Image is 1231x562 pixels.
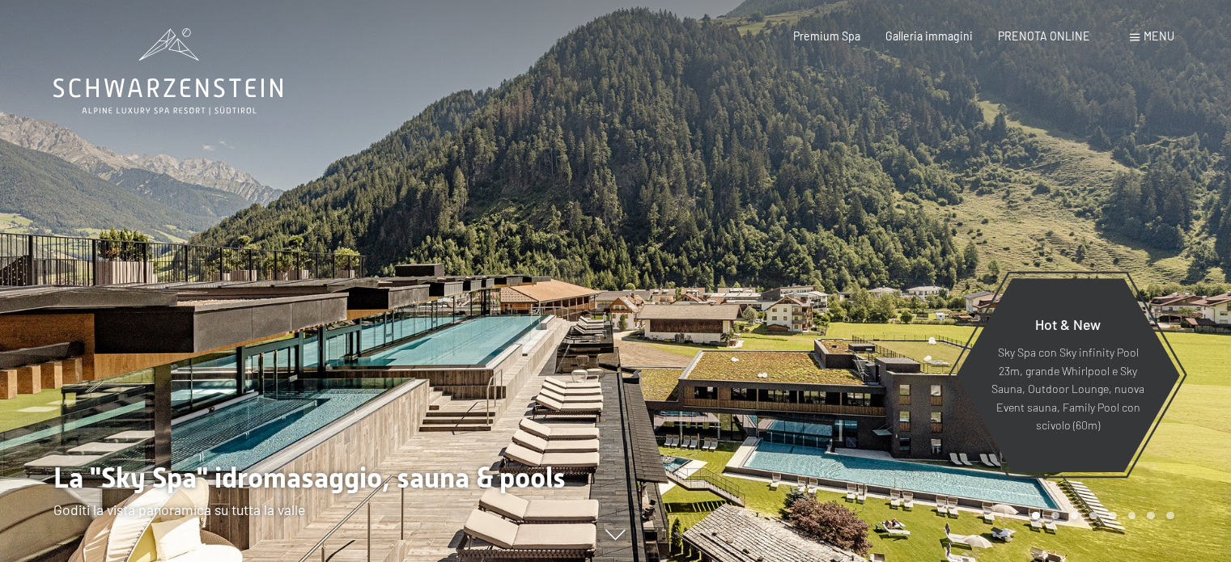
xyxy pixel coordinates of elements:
span: Menu [1144,29,1174,43]
p: Sky Spa con Sky infinity Pool 23m, grande Whirlpool e Sky Sauna, Outdoor Lounge, nuova Event saun... [991,344,1145,435]
div: Carousel Page 5 [1109,512,1117,520]
div: Carousel Page 4 [1089,512,1097,520]
div: Carousel Page 2 [1051,512,1059,520]
div: Carousel Page 3 [1071,512,1079,520]
div: Carousel Page 1 (Current Slide) [1032,512,1040,520]
div: Carousel Page 6 [1128,512,1136,520]
div: Carousel Pagination [1026,512,1174,520]
div: Carousel Page 7 [1147,512,1155,520]
a: Premium Spa [793,29,860,43]
div: Carousel Page 8 [1166,512,1174,520]
span: Hot & New [1035,315,1101,333]
a: PRENOTA ONLINE [998,29,1090,43]
a: Hot & New Sky Spa con Sky infinity Pool 23m, grande Whirlpool e Sky Sauna, Outdoor Lounge, nuova ... [955,277,1181,473]
a: Galleria immagini [885,29,973,43]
